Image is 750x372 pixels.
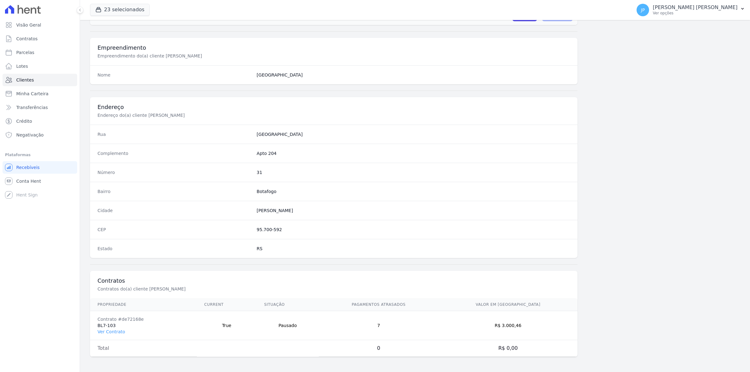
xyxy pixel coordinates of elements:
[2,175,77,187] a: Conta Hent
[653,4,737,11] p: [PERSON_NAME] [PERSON_NAME]
[90,340,197,357] td: Total
[2,87,77,100] a: Minha Carteira
[257,188,570,195] dd: Botafogo
[257,246,570,252] dd: RS
[16,36,37,42] span: Contratos
[632,1,750,19] button: JP [PERSON_NAME] [PERSON_NAME] Ver opções
[2,46,77,59] a: Parcelas
[2,161,77,174] a: Recebíveis
[2,129,77,141] a: Negativação
[197,311,257,340] td: True
[257,207,570,214] dd: [PERSON_NAME]
[319,298,439,311] th: Pagamentos Atrasados
[257,311,319,340] td: Pausado
[90,298,197,311] th: Propriedade
[257,226,570,233] dd: 95.700-592
[97,226,252,233] dt: CEP
[97,246,252,252] dt: Estado
[641,8,645,12] span: JP
[97,207,252,214] dt: Cidade
[16,22,41,28] span: Visão Geral
[16,104,48,111] span: Transferências
[2,115,77,127] a: Crédito
[197,298,257,311] th: Current
[16,178,41,184] span: Conta Hent
[97,72,252,78] dt: Nome
[97,169,252,176] dt: Número
[2,60,77,72] a: Lotes
[97,329,125,334] a: Ver Contrato
[2,32,77,45] a: Contratos
[97,188,252,195] dt: Bairro
[16,91,48,97] span: Minha Carteira
[16,118,32,124] span: Crédito
[438,298,577,311] th: Valor em [GEOGRAPHIC_DATA]
[97,131,252,137] dt: Rua
[97,53,307,59] p: Empreendimento do(a) cliente [PERSON_NAME]
[319,311,439,340] td: 7
[16,49,34,56] span: Parcelas
[257,150,570,156] dd: Apto 204
[319,340,439,357] td: 0
[97,103,570,111] h3: Endereço
[97,150,252,156] dt: Complemento
[90,311,197,340] td: BL7-103
[5,151,75,159] div: Plataformas
[16,77,34,83] span: Clientes
[257,72,570,78] dd: [GEOGRAPHIC_DATA]
[2,74,77,86] a: Clientes
[97,286,307,292] p: Contratos do(a) cliente [PERSON_NAME]
[257,131,570,137] dd: [GEOGRAPHIC_DATA]
[438,311,577,340] td: R$ 3.000,46
[16,132,44,138] span: Negativação
[97,44,570,52] h3: Empreendimento
[438,340,577,357] td: R$ 0,00
[90,4,150,16] button: 23 selecionados
[257,298,319,311] th: Situação
[97,316,189,322] div: Contrato #de72168e
[97,112,307,118] p: Endereço do(a) cliente [PERSON_NAME]
[97,277,570,285] h3: Contratos
[2,101,77,114] a: Transferências
[16,164,40,171] span: Recebíveis
[2,19,77,31] a: Visão Geral
[653,11,737,16] p: Ver opções
[257,169,570,176] dd: 31
[16,63,28,69] span: Lotes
